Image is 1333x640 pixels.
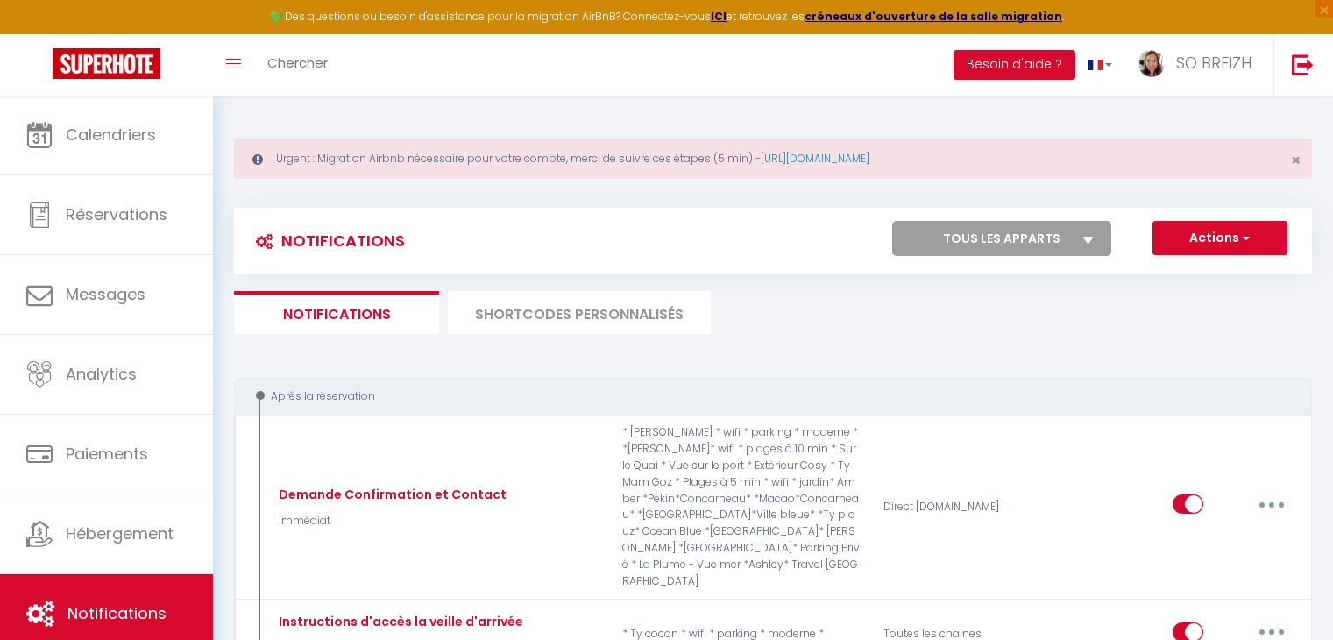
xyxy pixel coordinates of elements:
li: Notifications [234,291,439,334]
h3: Notifications [247,221,405,260]
span: Calendriers [66,124,156,146]
span: Messages [66,283,145,305]
span: Chercher [267,53,328,72]
p: * [PERSON_NAME] * wifi * parking * moderne * *[PERSON_NAME]* wifi * plages à 10 min * Sur le Quai... [611,424,872,589]
span: SO BREIZH [1176,52,1251,74]
span: × [1291,149,1301,171]
button: Actions [1152,221,1287,256]
a: créneaux d'ouverture de la salle migration [805,9,1062,24]
button: Close [1291,153,1301,168]
span: Notifications [67,602,167,624]
span: Paiements [66,443,148,465]
span: Réservations [66,203,167,225]
a: ... SO BREIZH [1125,34,1273,96]
li: SHORTCODES PERSONNALISÉS [448,291,711,334]
div: Après la réservation [251,388,1275,405]
button: Besoin d'aide ? [954,50,1075,80]
span: Hébergement [66,523,174,544]
a: Chercher [254,34,341,96]
div: Urgent : Migration Airbnb nécessaire pour votre compte, merci de suivre ces étapes (5 min) - [234,139,1312,179]
div: Instructions d'accès la veille d'arrivée [274,612,523,631]
div: Demande Confirmation et Contact [274,485,507,504]
span: Analytics [66,363,137,385]
a: ICI [711,9,727,24]
img: Super Booking [53,48,160,79]
p: Immédiat [274,513,507,530]
img: logout [1292,53,1314,75]
img: ... [1138,50,1165,77]
a: [URL][DOMAIN_NAME] [761,151,869,166]
div: Direct [DOMAIN_NAME] [872,424,1046,589]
